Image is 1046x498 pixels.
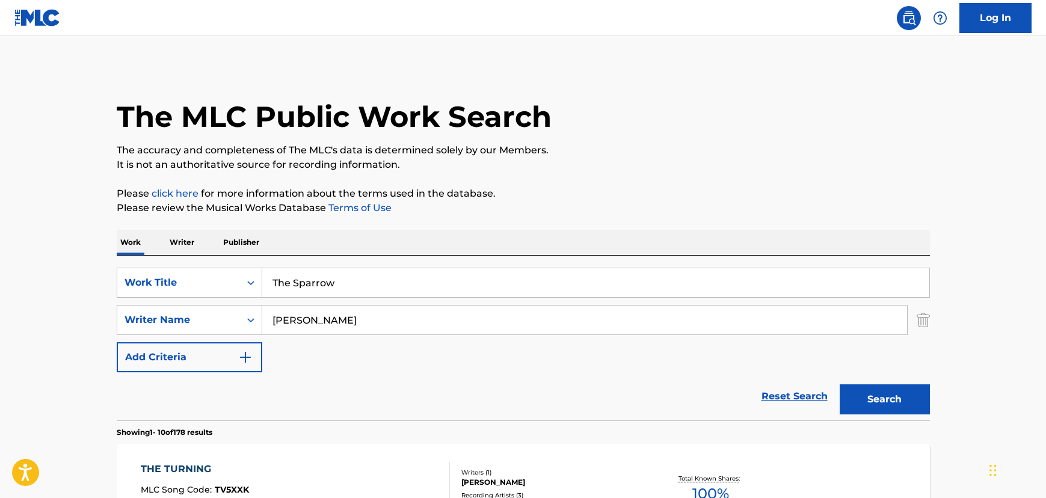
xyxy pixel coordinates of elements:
[959,3,1032,33] a: Log In
[117,143,930,158] p: The accuracy and completeness of The MLC's data is determined solely by our Members.
[117,230,144,255] p: Work
[326,202,392,214] a: Terms of Use
[902,11,916,25] img: search
[125,313,233,327] div: Writer Name
[117,186,930,201] p: Please for more information about the terms used in the database.
[141,484,215,495] span: MLC Song Code :
[117,201,930,215] p: Please review the Musical Works Database
[461,468,643,477] div: Writers ( 1 )
[220,230,263,255] p: Publisher
[238,350,253,364] img: 9d2ae6d4665cec9f34b9.svg
[14,9,61,26] img: MLC Logo
[928,6,952,30] div: Help
[152,188,198,199] a: click here
[917,305,930,335] img: Delete Criterion
[461,477,643,488] div: [PERSON_NAME]
[986,440,1046,498] iframe: Chat Widget
[678,474,743,483] p: Total Known Shares:
[117,268,930,420] form: Search Form
[141,462,249,476] div: THE TURNING
[755,383,834,410] a: Reset Search
[840,384,930,414] button: Search
[897,6,921,30] a: Public Search
[989,452,997,488] div: Drag
[117,99,552,135] h1: The MLC Public Work Search
[125,275,233,290] div: Work Title
[215,484,249,495] span: TV5XXK
[117,427,212,438] p: Showing 1 - 10 of 178 results
[166,230,198,255] p: Writer
[117,342,262,372] button: Add Criteria
[117,158,930,172] p: It is not an authoritative source for recording information.
[933,11,947,25] img: help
